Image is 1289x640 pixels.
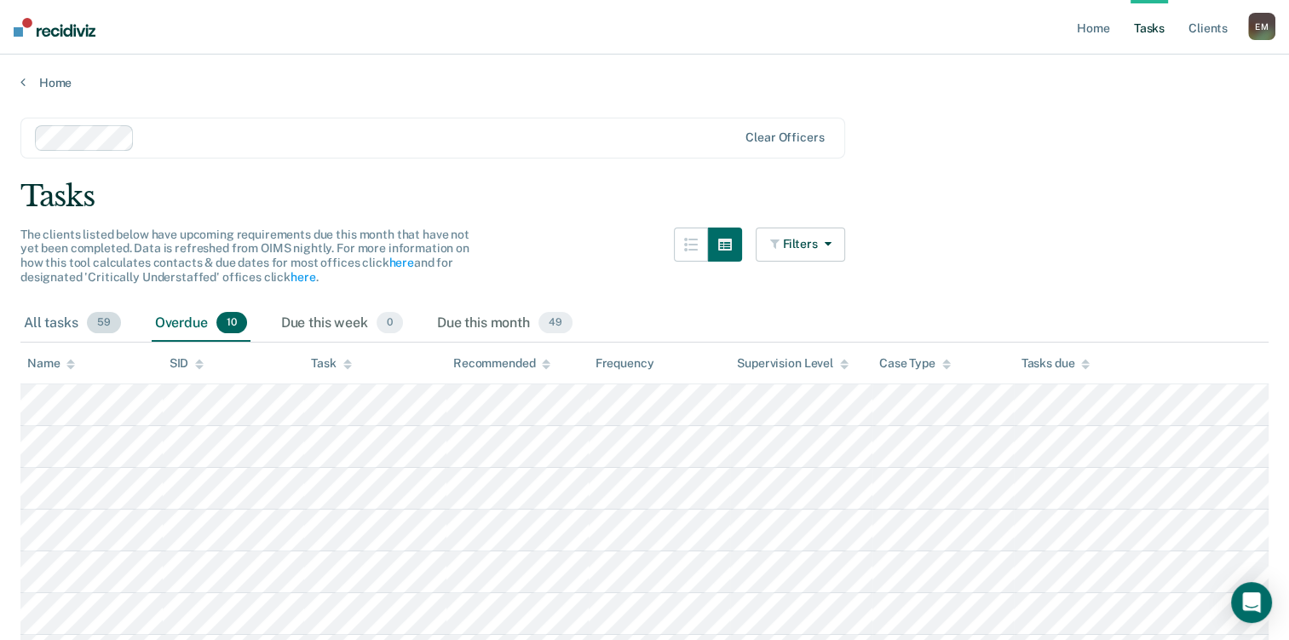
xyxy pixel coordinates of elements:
[1248,13,1275,40] button: EM
[14,18,95,37] img: Recidiviz
[20,179,1269,214] div: Tasks
[170,356,204,371] div: SID
[27,356,75,371] div: Name
[756,228,846,262] button: Filters
[745,130,824,145] div: Clear officers
[434,305,576,343] div: Due this month49
[87,312,121,334] span: 59
[377,312,403,334] span: 0
[278,305,406,343] div: Due this week0
[291,270,315,284] a: here
[1248,13,1275,40] div: E M
[152,305,250,343] div: Overdue10
[737,356,849,371] div: Supervision Level
[596,356,654,371] div: Frequency
[879,356,951,371] div: Case Type
[453,356,550,371] div: Recommended
[20,75,1269,90] a: Home
[1021,356,1090,371] div: Tasks due
[311,356,351,371] div: Task
[538,312,573,334] span: 49
[20,305,124,343] div: All tasks59
[1231,582,1272,623] div: Open Intercom Messenger
[216,312,247,334] span: 10
[388,256,413,269] a: here
[20,228,469,284] span: The clients listed below have upcoming requirements due this month that have not yet been complet...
